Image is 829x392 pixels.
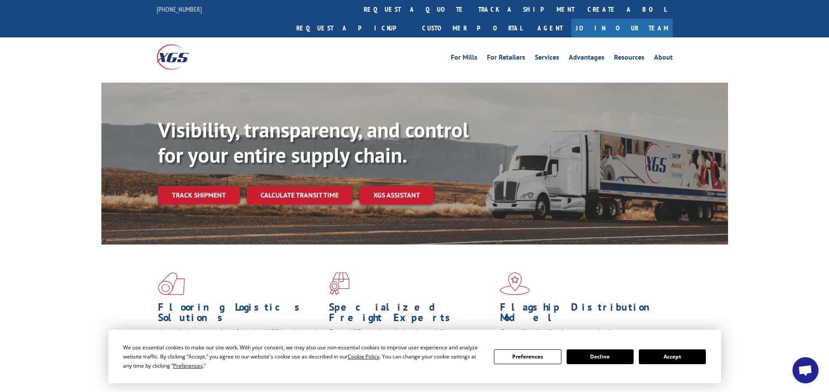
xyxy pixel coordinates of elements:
p: From 123 overlength loads to delicate cargo, our experienced staff knows the best way to move you... [329,327,493,366]
a: Advantages [569,54,604,64]
a: For Retailers [487,54,525,64]
a: Track shipment [158,186,240,204]
button: Decline [567,349,634,364]
img: xgs-icon-focused-on-flooring-red [329,272,349,295]
span: Cookie Policy [348,353,379,360]
a: Calculate transit time [247,186,352,204]
span: As an industry carrier of choice, XGS has brought innovation and dedication to flooring logistics... [158,327,322,358]
span: Preferences [173,362,203,369]
button: Accept [639,349,706,364]
img: xgs-icon-flagship-distribution-model-red [500,272,530,295]
div: Cookie Consent Prompt [108,330,721,383]
a: For Mills [451,54,477,64]
a: Customer Portal [416,19,529,37]
a: [PHONE_NUMBER] [157,5,202,13]
h1: Specialized Freight Experts [329,302,493,327]
a: Agent [529,19,571,37]
b: Visibility, transparency, and control for your entire supply chain. [158,116,469,168]
img: xgs-icon-total-supply-chain-intelligence-red [158,272,185,295]
a: Open chat [792,357,819,383]
h1: Flagship Distribution Model [500,302,665,327]
div: We use essential cookies to make our site work. With your consent, we may also use non-essential ... [123,343,483,370]
a: Resources [614,54,644,64]
span: Our agile distribution network gives you nationwide inventory management on demand. [500,327,660,348]
a: Request a pickup [290,19,416,37]
a: About [654,54,673,64]
a: Join Our Team [571,19,673,37]
a: XGS ASSISTANT [359,186,434,204]
button: Preferences [494,349,561,364]
a: Services [535,54,559,64]
h1: Flooring Logistics Solutions [158,302,322,327]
